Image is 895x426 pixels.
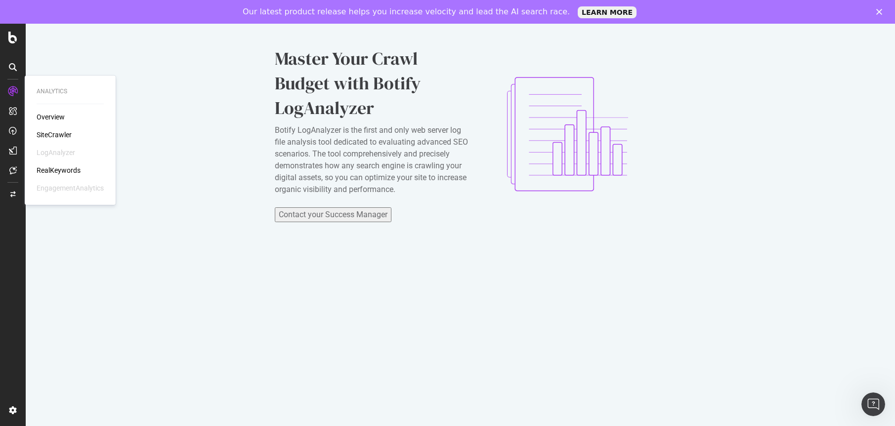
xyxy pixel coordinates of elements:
[37,130,72,140] a: SiteCrawler
[279,209,387,221] div: Contact your Success Manager
[275,207,391,222] button: Contact your Success Manager
[37,112,65,122] a: Overview
[37,87,104,96] div: Analytics
[243,7,570,17] div: Our latest product release helps you increase velocity and lead the AI search race.
[37,183,104,193] div: EngagementAnalytics
[37,165,81,175] a: RealKeywords
[275,46,472,120] div: Master Your Crawl Budget with Botify LogAnalyzer
[861,392,885,416] iframe: Intercom live chat
[876,9,886,15] div: Close
[275,124,472,195] div: Botify LogAnalyzer is the first and only web server log file analysis tool dedicated to evaluatin...
[488,55,646,213] img: ClxWCziB.png
[578,6,637,18] a: LEARN MORE
[37,148,75,157] div: LogAnalyzer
